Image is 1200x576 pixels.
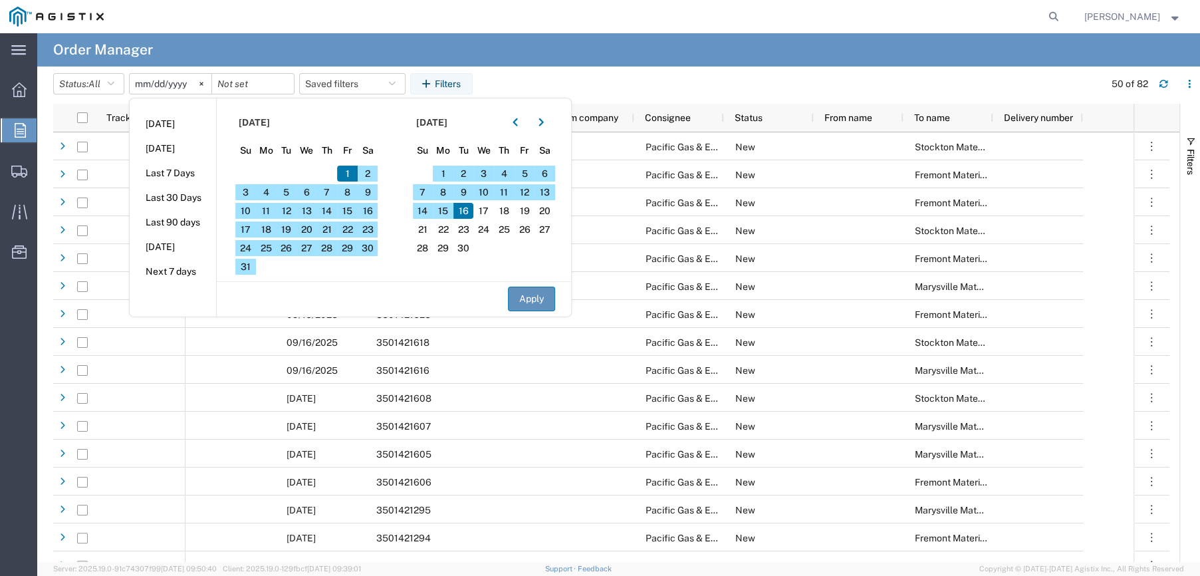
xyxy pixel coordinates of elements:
[494,166,515,182] span: 4
[235,203,256,219] span: 10
[735,477,755,488] span: New
[535,184,555,200] span: 13
[915,198,1036,208] span: Fremont Materials Receiving
[735,198,755,208] span: New
[376,393,431,404] span: 3501421608
[1004,112,1073,123] span: Delivery number
[646,281,780,292] span: Pacific Gas & Electric Company
[915,225,996,236] span: Stockton Materials
[130,186,216,210] li: Last 30 Days
[235,221,256,237] span: 17
[287,365,338,376] span: 09/16/2025
[287,505,316,515] span: 09/12/2025
[735,337,755,348] span: New
[646,337,780,348] span: Pacific Gas & Electric Company
[453,240,474,256] span: 30
[433,144,453,158] span: Mo
[915,421,1044,432] span: Marysville Materials Receiving
[473,221,494,237] span: 24
[915,170,1036,180] span: Fremont Materials Receiving
[299,73,406,94] button: Saved filters
[297,203,317,219] span: 13
[473,144,494,158] span: We
[410,73,473,94] button: Filters
[915,142,996,152] span: Stockton Materials
[317,203,338,219] span: 14
[535,203,555,219] span: 20
[494,144,515,158] span: Th
[235,184,256,200] span: 3
[376,365,429,376] span: 3501421616
[915,253,1036,264] span: Fremont Materials Receiving
[646,309,780,320] span: Pacific Gas & Electric Company
[433,240,453,256] span: 29
[358,221,378,237] span: 23
[358,240,378,256] span: 30
[287,337,338,348] span: 09/16/2025
[287,561,316,571] span: 09/12/2025
[235,144,256,158] span: Su
[646,225,780,236] span: Pacific Gas & Electric Company
[915,561,996,571] span: Stockton Materials
[433,184,453,200] span: 8
[646,142,780,152] span: Pacific Gas & Electric Company
[735,112,763,123] span: Status
[473,166,494,182] span: 3
[53,33,153,67] h4: Order Manager
[473,184,494,200] span: 10
[337,203,358,219] span: 15
[433,221,453,237] span: 22
[413,240,433,256] span: 28
[494,184,515,200] span: 11
[358,184,378,200] span: 9
[337,184,358,200] span: 8
[287,393,316,404] span: 09/15/2025
[256,240,277,256] span: 25
[915,505,1044,515] span: Marysville Materials Receiving
[915,477,1036,488] span: Fremont Materials Receiving
[413,221,433,237] span: 21
[276,203,297,219] span: 12
[317,221,338,237] span: 21
[413,144,433,158] span: Su
[256,203,277,219] span: 11
[297,144,317,158] span: We
[307,565,361,573] span: [DATE] 09:39:01
[287,449,316,460] span: 09/15/2025
[276,221,297,237] span: 19
[433,203,453,219] span: 15
[53,565,217,573] span: Server: 2025.19.0-91c74307f99
[297,184,317,200] span: 6
[915,309,1036,320] span: Fremont Materials Receiving
[735,421,755,432] span: New
[824,112,872,123] span: From name
[646,505,780,515] span: Pacific Gas & Electric Company
[646,421,780,432] span: Pacific Gas & Electric Company
[376,561,429,571] span: 3501421185
[494,203,515,219] span: 18
[735,533,755,543] span: New
[212,74,294,94] input: Not set
[555,112,618,123] span: From company
[161,565,217,573] span: [DATE] 09:50:40
[915,281,1044,292] span: Marysville Materials Receiving
[735,365,755,376] span: New
[515,221,535,237] span: 26
[276,240,297,256] span: 26
[317,184,338,200] span: 7
[515,144,535,158] span: Fr
[735,170,755,180] span: New
[376,449,431,460] span: 3501421605
[735,142,755,152] span: New
[53,73,124,94] button: Status:All
[130,112,216,136] li: [DATE]
[235,259,256,275] span: 31
[535,144,555,158] span: Sa
[376,421,431,432] span: 3501421607
[223,565,361,573] span: Client: 2025.19.0-129fbcf
[515,203,535,219] span: 19
[256,184,277,200] span: 4
[515,184,535,200] span: 12
[376,533,431,543] span: 3501421294
[239,116,270,130] span: [DATE]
